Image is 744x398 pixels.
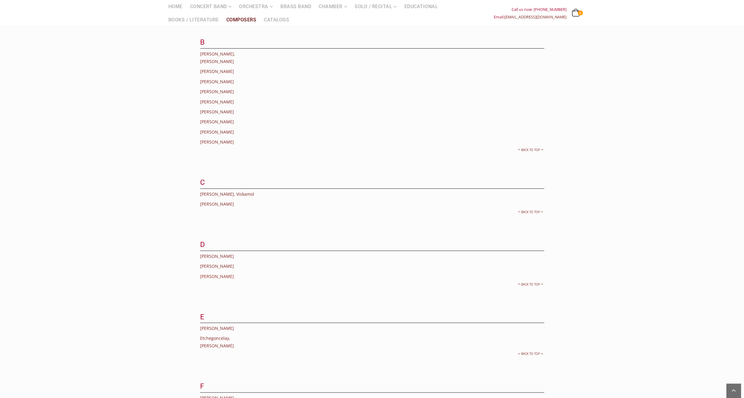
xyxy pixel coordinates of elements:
[578,11,583,15] span: 0
[200,325,234,331] a: [PERSON_NAME]
[200,79,234,84] a: [PERSON_NAME]
[200,38,205,46] span: B
[517,283,544,286] a: Back to top
[200,201,234,207] a: [PERSON_NAME]
[200,129,234,135] a: [PERSON_NAME]
[200,178,205,187] span: C
[200,68,234,74] a: [PERSON_NAME]
[200,382,204,390] span: F
[223,13,260,27] a: Composers
[200,240,205,249] span: D
[260,13,293,27] a: Catalogs
[200,119,234,125] a: [PERSON_NAME]
[200,139,234,145] a: [PERSON_NAME]
[200,89,234,94] a: [PERSON_NAME]
[200,191,254,197] a: [PERSON_NAME], Viskamol
[200,99,234,105] a: [PERSON_NAME]
[200,109,234,115] a: [PERSON_NAME]
[200,313,205,321] span: E
[517,210,544,214] a: Back to top
[200,253,234,259] a: [PERSON_NAME]
[517,148,544,152] a: Back to top
[517,352,544,356] a: Back to top
[200,51,235,64] a: [PERSON_NAME], [PERSON_NAME]
[165,13,222,27] a: Books / Literature
[200,263,234,269] a: [PERSON_NAME]
[494,13,567,21] div: Email:
[494,6,567,13] div: Call us now: [PHONE_NUMBER]
[200,335,234,349] a: Etchegoncelay, [PERSON_NAME]
[504,14,567,20] a: [EMAIL_ADDRESS][DOMAIN_NAME]
[200,273,234,279] a: [PERSON_NAME]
